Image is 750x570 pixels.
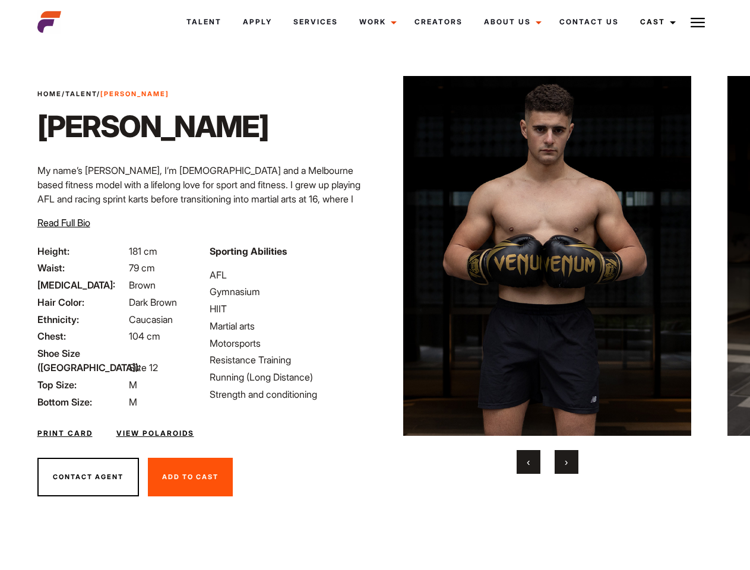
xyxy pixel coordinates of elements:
span: Bottom Size: [37,395,126,409]
span: Hair Color: [37,295,126,309]
strong: [PERSON_NAME] [100,90,169,98]
li: Resistance Training [210,353,368,367]
span: Top Size: [37,378,126,392]
li: Strength and conditioning [210,387,368,401]
a: Services [283,6,349,38]
span: M [129,379,137,391]
span: Previous [527,456,530,468]
a: Talent [65,90,97,98]
span: M [129,396,137,408]
a: Creators [404,6,473,38]
li: AFL [210,268,368,282]
li: Motorsports [210,336,368,350]
span: 104 cm [129,330,160,342]
span: Height: [37,244,126,258]
span: Size 12 [129,362,158,373]
img: Burger icon [691,15,705,30]
span: Read Full Bio [37,217,90,229]
button: Read Full Bio [37,216,90,230]
button: Contact Agent [37,458,139,497]
li: Gymnasium [210,284,368,299]
a: Cast [629,6,683,38]
a: Home [37,90,62,98]
span: Caucasian [129,313,173,325]
a: Print Card [37,428,93,439]
a: View Polaroids [116,428,194,439]
img: cropped-aefm-brand-fav-22-square.png [37,10,61,34]
li: Martial arts [210,319,368,333]
li: Running (Long Distance) [210,370,368,384]
a: Apply [232,6,283,38]
button: Add To Cast [148,458,233,497]
span: Brown [129,279,156,291]
a: Contact Us [549,6,629,38]
span: 181 cm [129,245,157,257]
span: Dark Brown [129,296,177,308]
span: Shoe Size ([GEOGRAPHIC_DATA]): [37,346,126,375]
a: Talent [176,6,232,38]
span: Waist: [37,261,126,275]
a: Work [349,6,404,38]
span: Add To Cast [162,473,219,481]
span: [MEDICAL_DATA]: [37,278,126,292]
span: Ethnicity: [37,312,126,327]
strong: Sporting Abilities [210,245,287,257]
a: About Us [473,6,549,38]
span: 79 cm [129,262,155,274]
p: My name’s [PERSON_NAME], I’m [DEMOGRAPHIC_DATA] and a Melbourne based fitness model with a lifelo... [37,163,368,292]
li: HIIT [210,302,368,316]
span: / / [37,89,169,99]
h1: [PERSON_NAME] [37,109,268,144]
span: Chest: [37,329,126,343]
span: Next [565,456,568,468]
